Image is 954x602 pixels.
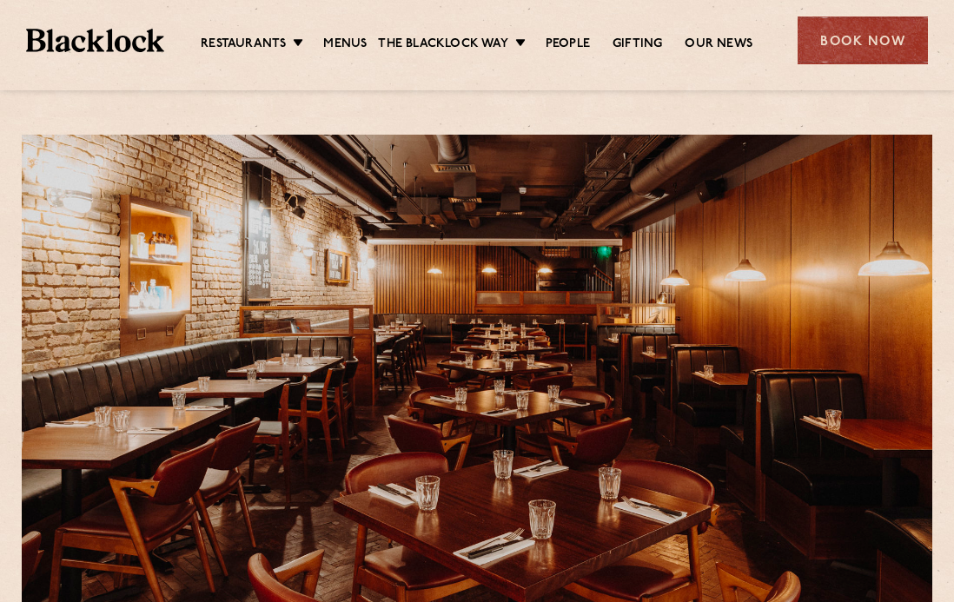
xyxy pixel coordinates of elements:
[323,36,367,55] a: Menus
[798,17,928,64] div: Book Now
[613,36,662,55] a: Gifting
[378,36,507,55] a: The Blacklock Way
[26,29,164,52] img: BL_Textured_Logo-footer-cropped.svg
[201,36,286,55] a: Restaurants
[685,36,752,55] a: Our News
[546,36,590,55] a: People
